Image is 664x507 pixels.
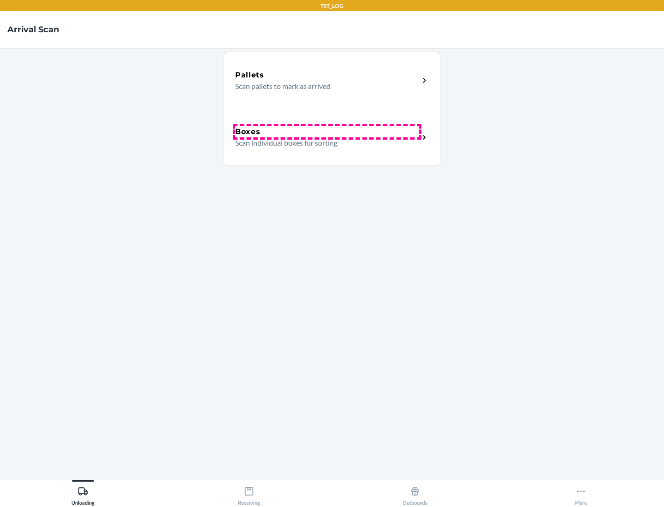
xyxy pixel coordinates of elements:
[224,109,440,166] a: BoxesScan individual boxes for sorting
[332,480,498,506] button: Outbounds
[71,483,95,506] div: Unloading
[235,81,412,92] p: Scan pallets to mark as arrived
[235,126,261,137] h5: Boxes
[235,137,412,148] p: Scan individual boxes for sorting
[166,480,332,506] button: Receiving
[7,24,59,35] h4: Arrival Scan
[575,483,587,506] div: More
[320,2,344,10] p: TST_LOG
[403,483,427,506] div: Outbounds
[235,70,264,81] h5: Pallets
[224,52,440,109] a: PalletsScan pallets to mark as arrived
[238,483,260,506] div: Receiving
[498,480,664,506] button: More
